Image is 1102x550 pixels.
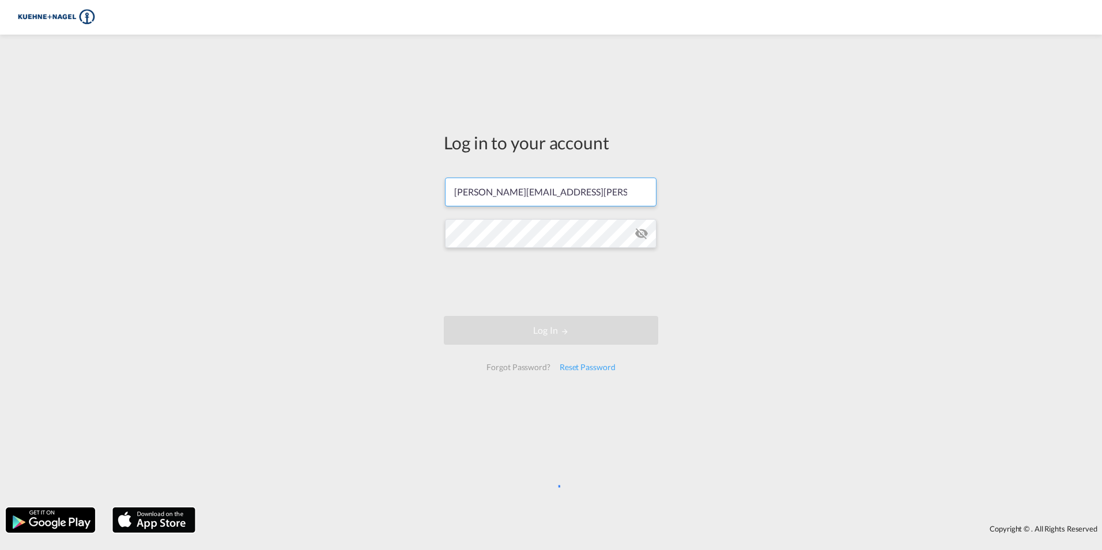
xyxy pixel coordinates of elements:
img: apple.png [111,506,197,534]
img: google.png [5,506,96,534]
div: Copyright © . All Rights Reserved [201,519,1102,538]
img: 36441310f41511efafde313da40ec4a4.png [17,5,95,31]
input: Enter email/phone number [445,178,656,206]
div: Reset Password [555,357,620,378]
div: Forgot Password? [482,357,554,378]
button: LOGIN [444,316,658,345]
div: Log in to your account [444,130,658,155]
iframe: reCAPTCHA [463,259,639,304]
md-icon: icon-eye-off [635,227,648,240]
